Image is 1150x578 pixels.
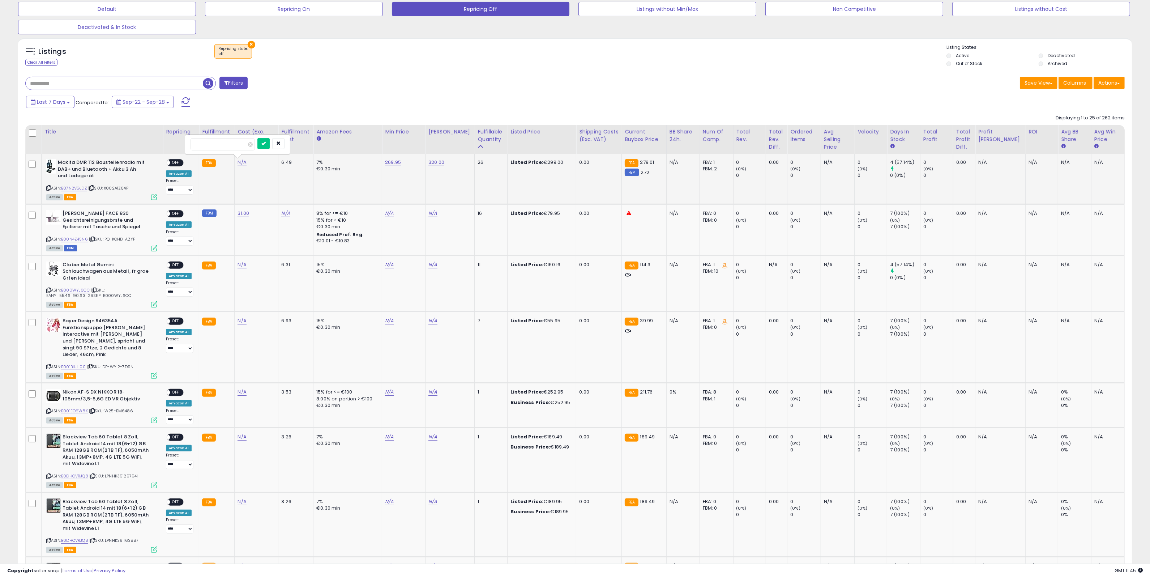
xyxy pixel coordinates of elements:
a: N/A [385,433,394,441]
div: 0 [923,262,953,268]
small: FBM [625,169,639,176]
button: Filters [219,77,248,89]
small: FBA [202,159,215,167]
div: 0 [923,318,953,324]
small: (0%) [790,268,800,274]
button: Columns [1059,77,1093,89]
button: Sep-22 - Sep-28 [112,96,174,108]
div: N/A [1029,262,1052,268]
div: 15% for <= €100 [316,389,376,395]
span: Columns [1063,79,1086,86]
div: 0% [1061,389,1091,395]
span: Sep-22 - Sep-28 [123,98,165,106]
div: Velocity [858,128,884,136]
button: Deactivated & In Stock [18,20,196,34]
a: N/A [428,388,437,396]
div: Fulfillment [202,128,231,136]
div: N/A [978,159,1020,166]
div: N/A [670,262,694,268]
button: Actions [1094,77,1125,89]
div: 0 [790,210,821,217]
div: 15% for > €10 [316,217,376,224]
div: 0.00 [579,318,616,324]
span: All listings currently available for purchase on Amazon [46,302,63,308]
div: Clear All Filters [25,59,57,66]
div: 8% for <= €10 [316,210,376,217]
a: N/A [238,388,246,396]
small: (0%) [890,396,900,402]
div: 0 (0%) [890,172,920,179]
div: 1 [478,389,502,395]
a: B001B1UH00 [61,364,86,370]
div: 0 [858,210,887,217]
div: Repricing [166,128,196,136]
div: €160.16 [510,262,570,268]
div: Num of Comp. [703,128,730,143]
div: €252.95 [510,389,570,395]
small: Days In Stock. [890,143,894,150]
div: €10.01 - €10.83 [316,238,376,244]
small: (0%) [736,217,747,223]
button: Non Competitive [765,2,943,16]
small: FBA [625,389,638,397]
small: FBA [202,318,215,326]
div: 15% [316,318,376,324]
div: N/A [1029,318,1052,324]
div: N/A [1094,318,1119,324]
div: Fulfillment Cost [281,128,310,143]
div: Total Rev. Diff. [769,128,785,151]
div: 0 [736,318,766,324]
div: 4 (57.14%) [890,262,920,268]
img: 517ZyHiQmIL._SL40_.jpg [46,389,61,403]
div: 0 [790,275,821,281]
a: N/A [385,388,394,396]
a: B07N2VGLDZ [61,185,87,191]
small: (0%) [923,324,933,330]
div: ROI [1029,128,1055,136]
div: ASIN: [46,159,157,199]
b: Listed Price: [510,261,543,268]
a: N/A [238,317,246,324]
small: FBA [202,262,215,269]
div: N/A [1061,159,1086,166]
span: FBA [64,373,76,379]
b: Listed Price: [510,317,543,324]
div: 7 (100%) [890,224,920,230]
div: N/A [1094,389,1119,395]
img: 51h8bqc+GVL._SL40_.jpg [46,318,61,332]
button: Listings without Cost [952,2,1130,16]
div: ASIN: [46,210,157,250]
span: | SKU: X002A1Z64P [88,185,128,191]
div: 0 [923,389,953,395]
div: 0.00 [956,159,970,166]
div: Min Price [385,128,422,136]
h5: Listings [38,47,66,57]
div: 0 [736,159,766,166]
a: 269.95 [385,159,401,166]
div: 0 [923,172,953,179]
div: [PERSON_NAME] [428,128,471,136]
div: 0 [858,262,887,268]
div: 11 [478,262,502,268]
small: (0%) [736,268,747,274]
div: N/A [670,318,694,324]
div: Shipping Costs (Exc. VAT) [579,128,619,143]
a: N/A [428,210,437,217]
a: N/A [428,317,437,324]
div: Amazon Fees [316,128,379,136]
div: 0% [670,389,694,395]
div: N/A [1061,210,1086,217]
div: 0 [736,262,766,268]
div: N/A [824,389,849,395]
span: Repricing state : [218,46,248,57]
div: 26 [478,159,502,166]
div: FBM: 10 [703,268,728,275]
div: 6.93 [281,318,308,324]
div: FBM: 0 [703,324,728,331]
div: Total Rev. [736,128,763,143]
button: Last 7 Days [26,96,74,108]
div: 0.00 [956,262,970,268]
div: €0.30 min [316,224,376,230]
div: Profit [PERSON_NAME] [978,128,1022,143]
img: 51JrCL6-I+L._SL40_.jpg [46,434,61,448]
